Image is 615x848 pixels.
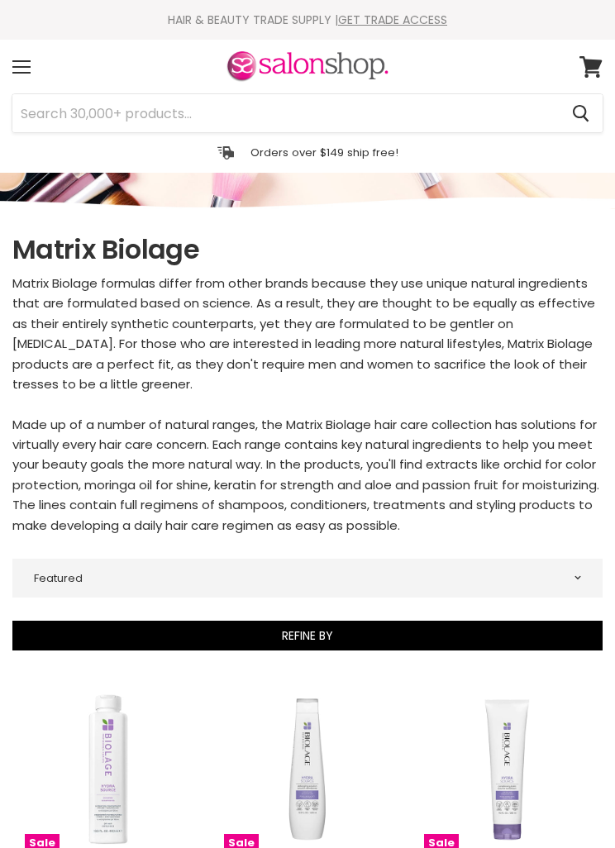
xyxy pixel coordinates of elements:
[12,621,603,650] button: Refine By
[12,94,559,132] input: Search
[338,12,447,28] a: GET TRADE ACCESS
[250,145,398,160] p: Orders over $149 ship free!
[12,232,603,267] h1: Matrix Biolage
[559,94,603,132] button: Search
[12,274,603,536] div: Matrix Biolage formulas differ from other brands because they use unique natural ingredients that...
[12,93,603,133] form: Product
